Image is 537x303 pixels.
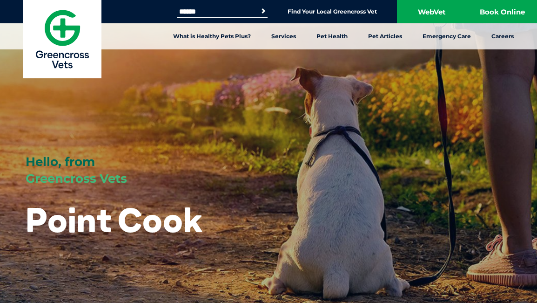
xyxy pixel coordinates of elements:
[26,201,202,238] h1: Point Cook
[261,23,306,49] a: Services
[259,7,268,16] button: Search
[358,23,412,49] a: Pet Articles
[412,23,481,49] a: Emergency Care
[288,8,377,15] a: Find Your Local Greencross Vet
[26,154,95,169] span: Hello, from
[306,23,358,49] a: Pet Health
[26,171,127,186] span: Greencross Vets
[481,23,524,49] a: Careers
[163,23,261,49] a: What is Healthy Pets Plus?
